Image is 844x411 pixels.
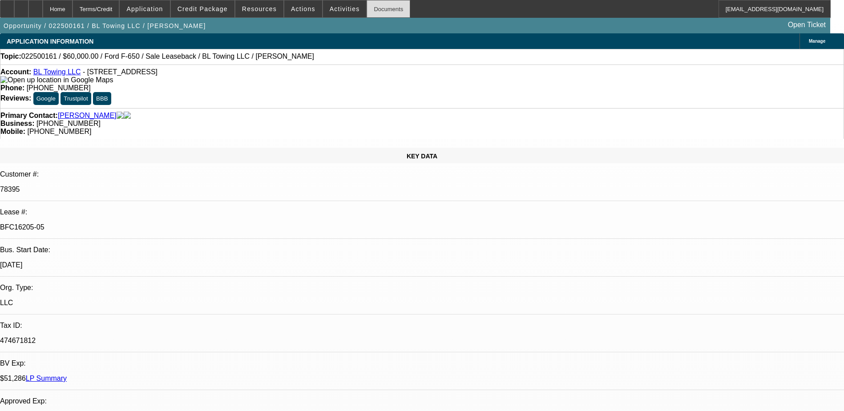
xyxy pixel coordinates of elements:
[407,153,437,160] span: KEY DATA
[291,5,315,12] span: Actions
[27,84,91,92] span: [PHONE_NUMBER]
[0,76,113,84] img: Open up location in Google Maps
[27,128,91,135] span: [PHONE_NUMBER]
[0,52,21,60] strong: Topic:
[0,84,24,92] strong: Phone:
[4,22,206,29] span: Opportunity / 022500161 / BL Towing LLC / [PERSON_NAME]
[323,0,367,17] button: Activities
[58,112,117,120] a: [PERSON_NAME]
[120,0,170,17] button: Application
[124,112,131,120] img: linkedin-icon.png
[61,92,91,105] button: Trustpilot
[26,375,67,382] a: LP Summary
[126,5,163,12] span: Application
[284,0,322,17] button: Actions
[117,112,124,120] img: facebook-icon.png
[33,68,81,76] a: BL Towing LLC
[0,128,25,135] strong: Mobile:
[330,5,360,12] span: Activities
[7,38,93,45] span: APPLICATION INFORMATION
[0,68,31,76] strong: Account:
[83,68,157,76] span: - [STREET_ADDRESS]
[178,5,228,12] span: Credit Package
[0,94,31,102] strong: Reviews:
[242,5,277,12] span: Resources
[93,92,111,105] button: BBB
[0,112,58,120] strong: Primary Contact:
[33,92,59,105] button: Google
[171,0,234,17] button: Credit Package
[235,0,283,17] button: Resources
[21,52,314,60] span: 022500161 / $60,000.00 / Ford F-650 / Sale Leaseback / BL Towing LLC / [PERSON_NAME]
[36,120,101,127] span: [PHONE_NUMBER]
[0,76,113,84] a: View Google Maps
[809,39,825,44] span: Manage
[0,120,34,127] strong: Business:
[784,17,829,32] a: Open Ticket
